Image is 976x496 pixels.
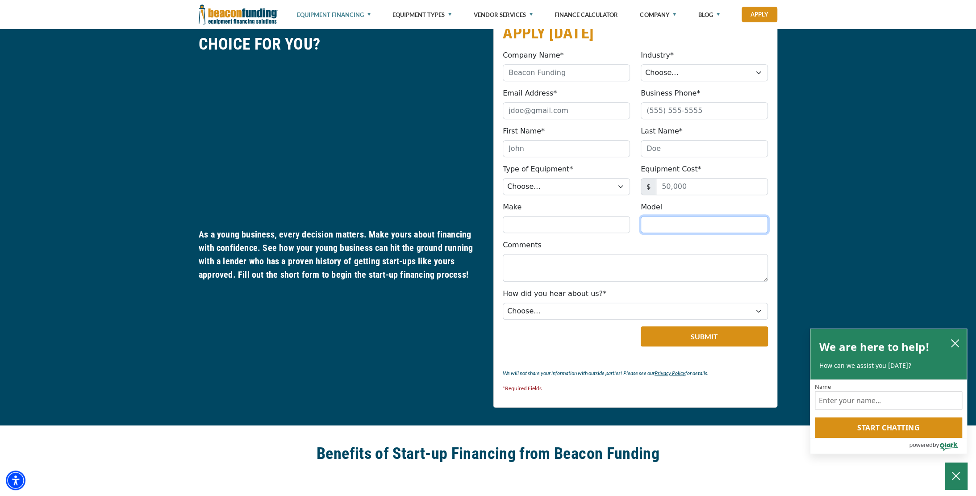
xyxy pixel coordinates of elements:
a: Privacy Policy [655,370,685,376]
input: jdoe@gmail.com [503,102,630,119]
label: Comments [503,240,542,250]
button: Close Chatbox [945,463,967,489]
input: Name [815,392,962,409]
button: close chatbox [948,337,962,349]
label: Equipment Cost* [641,164,701,175]
h2: Benefits of Start-up Financing from Beacon Funding [199,443,777,464]
img: Credible & Trustworthy Source [651,479,767,490]
input: John [503,140,630,157]
a: Powered by Olark - open in a new tab [909,438,967,454]
p: *Required Fields [503,383,768,394]
label: Name [815,384,962,390]
button: Start chatting [815,417,962,438]
label: First Name* [503,126,545,137]
label: Business Phone* [641,88,700,99]
span: $ [641,178,656,195]
div: olark chatbox [810,329,967,454]
img: Wider Credit Window [226,479,308,490]
p: How can we assist you [DATE]? [819,361,958,370]
h2: We are here to help! [819,338,930,356]
a: Apply [742,7,777,22]
div: Accessibility Menu [6,471,25,490]
img: Conserve Your Cash [523,479,601,490]
input: Doe [641,140,768,157]
label: Model [641,202,662,213]
iframe: reCAPTCHA [503,326,611,354]
p: We will not share your information with outside parties! Please see our for details. [503,368,768,379]
label: Make [503,202,521,213]
label: Type of Equipment* [503,164,573,175]
img: Flexible Payment Programs [362,479,467,490]
h2: APPLY [DATE] [503,23,768,43]
iframe: youtube [199,61,483,221]
input: (555) 555-5555 [641,102,768,119]
span: by [933,439,939,450]
h2: IS START-UP FINANCING THE RIGHT CHOICE FOR YOU? [199,13,483,54]
h5: As a young business, every decision matters. Make yours about financing with confidence. See how ... [199,228,483,281]
label: How did you hear about us?* [503,288,606,299]
span: powered [909,439,932,450]
label: Company Name* [503,50,563,61]
button: Submit [641,326,768,346]
input: 50,000 [656,178,768,195]
label: Last Name* [641,126,683,137]
label: Email Address* [503,88,557,99]
input: Beacon Funding [503,64,630,81]
label: Industry* [641,50,674,61]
